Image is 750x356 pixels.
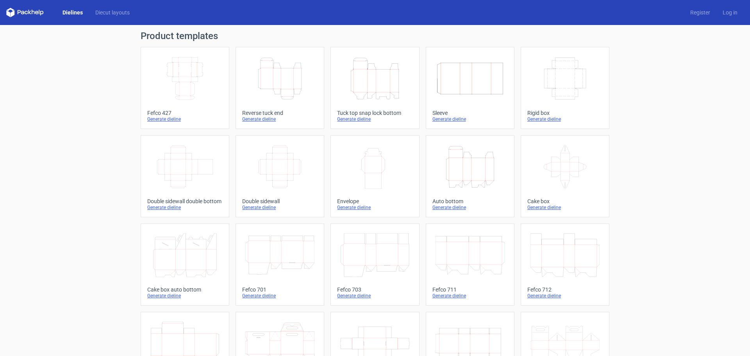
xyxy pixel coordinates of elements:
[147,198,223,204] div: Double sidewall double bottom
[242,204,318,211] div: Generate dieline
[147,286,223,293] div: Cake box auto bottom
[432,110,508,116] div: Sleeve
[684,9,716,16] a: Register
[337,116,412,122] div: Generate dieline
[521,224,609,306] a: Fefco 712Generate dieline
[242,198,318,204] div: Double sidewall
[141,135,229,217] a: Double sidewall double bottomGenerate dieline
[527,198,603,204] div: Cake box
[242,116,318,122] div: Generate dieline
[426,135,514,217] a: Auto bottomGenerate dieline
[330,224,419,306] a: Fefco 703Generate dieline
[242,286,318,293] div: Fefco 701
[236,224,324,306] a: Fefco 701Generate dieline
[337,286,412,293] div: Fefco 703
[426,47,514,129] a: SleeveGenerate dieline
[141,224,229,306] a: Cake box auto bottomGenerate dieline
[432,286,508,293] div: Fefco 711
[236,47,324,129] a: Reverse tuck endGenerate dieline
[147,204,223,211] div: Generate dieline
[432,293,508,299] div: Generate dieline
[337,293,412,299] div: Generate dieline
[56,9,89,16] a: Dielines
[147,293,223,299] div: Generate dieline
[716,9,744,16] a: Log in
[242,110,318,116] div: Reverse tuck end
[432,204,508,211] div: Generate dieline
[242,293,318,299] div: Generate dieline
[527,116,603,122] div: Generate dieline
[527,293,603,299] div: Generate dieline
[527,204,603,211] div: Generate dieline
[521,135,609,217] a: Cake boxGenerate dieline
[337,110,412,116] div: Tuck top snap lock bottom
[141,47,229,129] a: Fefco 427Generate dieline
[432,116,508,122] div: Generate dieline
[147,116,223,122] div: Generate dieline
[147,110,223,116] div: Fefco 427
[426,224,514,306] a: Fefco 711Generate dieline
[236,135,324,217] a: Double sidewallGenerate dieline
[527,110,603,116] div: Rigid box
[89,9,136,16] a: Diecut layouts
[330,135,419,217] a: EnvelopeGenerate dieline
[330,47,419,129] a: Tuck top snap lock bottomGenerate dieline
[521,47,609,129] a: Rigid boxGenerate dieline
[527,286,603,293] div: Fefco 712
[141,31,609,41] h1: Product templates
[337,204,412,211] div: Generate dieline
[432,198,508,204] div: Auto bottom
[337,198,412,204] div: Envelope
